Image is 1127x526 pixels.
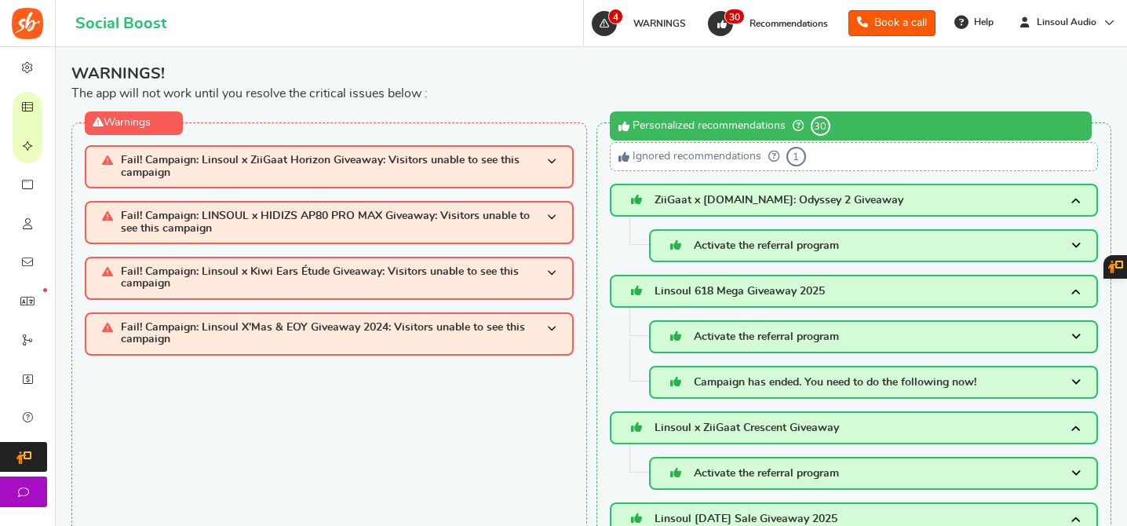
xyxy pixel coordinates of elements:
[694,377,976,388] span: Campaign has ended. You need to do the following now!
[724,9,745,24] span: 30
[786,147,806,166] span: 1
[121,266,547,290] span: Fail! Campaign: Linsoul x Kiwi Ears Étude Giveaway: Visitors unable to see this campaign
[655,513,837,524] span: Linsoul [DATE] Sale Giveaway 2025
[811,116,830,136] span: 30
[71,63,1111,102] div: The app will not work until you resolve the critical issues below :
[43,288,47,292] em: New
[655,195,903,206] span: ZiiGaat x [DOMAIN_NAME]: Odyssey 2 Giveaway
[71,63,1111,85] span: WARNINGS!
[85,111,183,135] div: Warnings
[75,15,166,32] h1: Social Boost
[655,286,825,297] span: Linsoul 618 Mega Giveaway 2025
[948,9,1001,35] a: Help
[633,19,686,28] span: WARNINGS
[12,8,43,39] img: Social Boost
[970,16,994,29] span: Help
[610,111,1092,141] div: Personalized recommendations
[1030,16,1103,29] span: Linsoul Audio
[655,422,839,433] span: Linsoul x ZiiGaat Crescent Giveaway
[121,155,547,179] span: Fail! Campaign: Linsoul x ZiiGaat Horizon Giveaway: Visitors unable to see this campaign
[121,210,547,235] span: Fail! Campaign: LINSOUL x HIDIZS AP80 PRO MAX Giveaway: Visitors unable to see this campaign
[121,322,547,346] span: Fail! Campaign: Linsoul X'Mas & EOY Giveaway 2024: Visitors unable to see this campaign
[590,11,694,36] a: 4 WARNINGS
[608,9,623,24] span: 4
[694,240,839,251] span: Activate the referral program
[750,19,828,28] span: Recommendations
[694,468,839,479] span: Activate the referral program
[706,11,836,36] a: 30 Recommendations
[848,10,936,36] a: Book a call
[694,331,839,342] span: Activate the referral program
[610,142,1099,171] div: Ignored recommendations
